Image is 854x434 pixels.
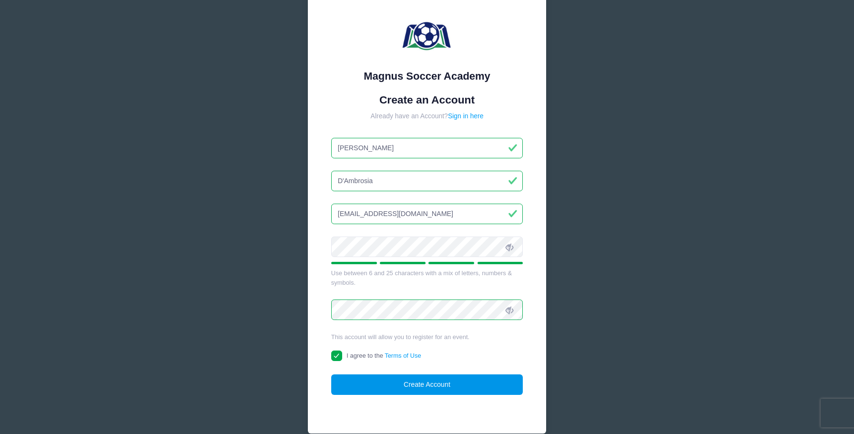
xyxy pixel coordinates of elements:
div: Magnus Soccer Academy [331,68,523,84]
div: Already have an Account? [331,111,523,121]
a: Sign in here [448,112,484,120]
input: Last Name [331,171,523,191]
a: Terms of Use [385,352,421,359]
input: Email [331,204,523,224]
input: I agree to theTerms of Use [331,351,342,362]
div: Use between 6 and 25 characters with a mix of letters, numbers & symbols. [331,269,523,287]
span: I agree to the [346,352,421,359]
h1: Create an Account [331,93,523,106]
img: Magnus Soccer Academy [398,8,456,65]
input: First Name [331,138,523,158]
button: Create Account [331,374,523,395]
div: This account will allow you to register for an event. [331,332,523,342]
